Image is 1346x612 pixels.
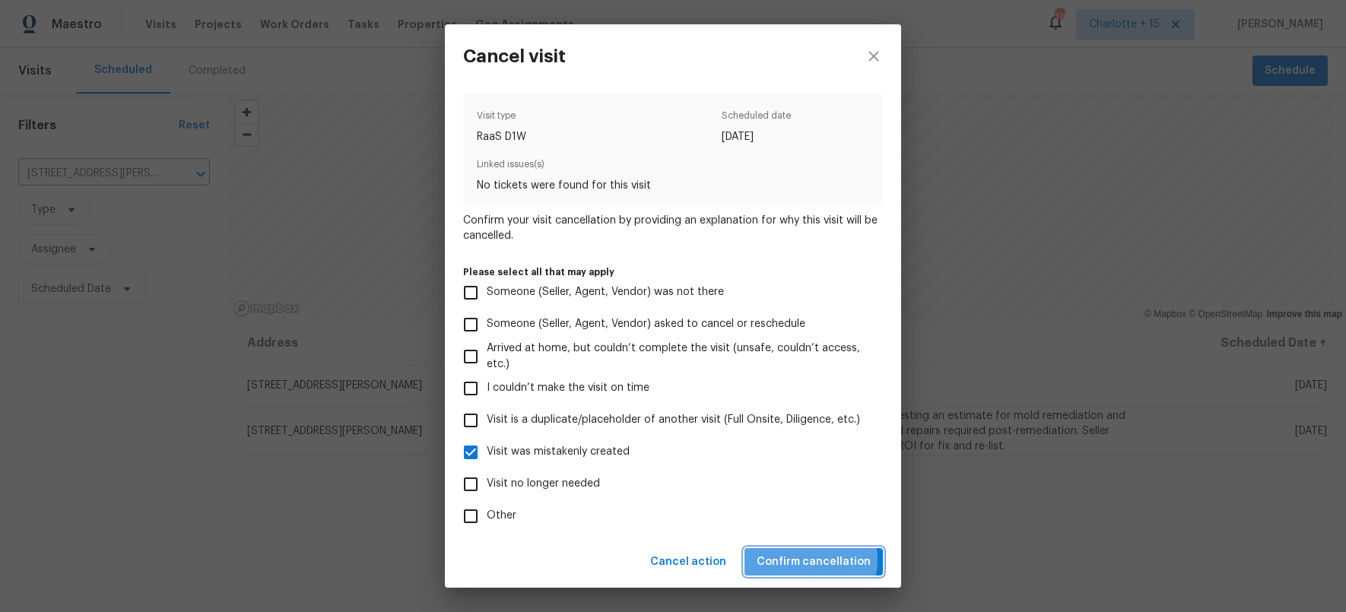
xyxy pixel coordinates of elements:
span: Visit is a duplicate/placeholder of another visit (Full Onsite, Diligence, etc.) [487,412,860,428]
span: Scheduled date [722,108,791,129]
span: Visit no longer needed [487,476,600,492]
span: Someone (Seller, Agent, Vendor) was not there [487,284,724,300]
button: Cancel action [644,548,732,576]
span: Arrived at home, but couldn’t complete the visit (unsafe, couldn’t access, etc.) [487,341,871,373]
span: Other [487,508,516,524]
span: Visit was mistakenly created [487,444,630,460]
h3: Cancel visit [463,46,566,67]
span: Confirm cancellation [757,553,871,572]
span: Someone (Seller, Agent, Vendor) asked to cancel or reschedule [487,316,805,332]
span: I couldn’t make the visit on time [487,380,649,396]
button: Confirm cancellation [744,548,883,576]
span: No tickets were found for this visit [477,178,870,193]
button: close [846,24,901,88]
span: Linked issues(s) [477,157,870,178]
span: RaaS D1W [477,129,526,144]
span: Cancel action [650,553,726,572]
label: Please select all that may apply [463,268,883,277]
span: Visit type [477,108,526,129]
span: [DATE] [722,129,791,144]
span: Confirm your visit cancellation by providing an explanation for why this visit will be cancelled. [463,213,883,243]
